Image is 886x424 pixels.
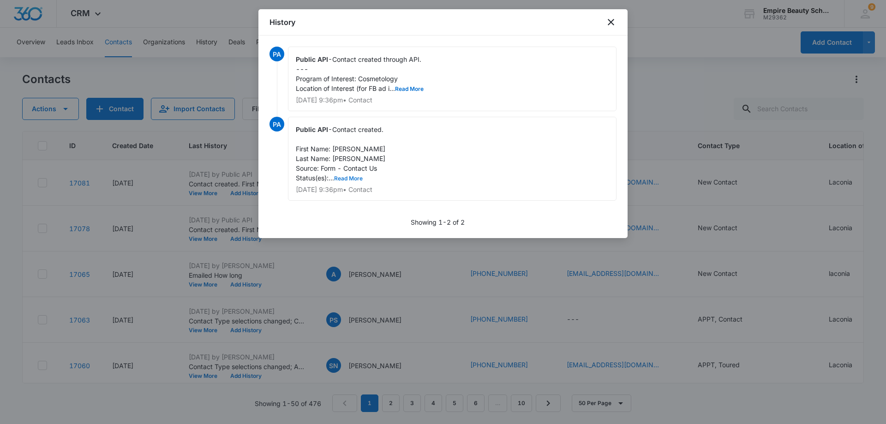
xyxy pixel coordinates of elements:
p: Showing 1-2 of 2 [411,217,465,227]
span: Contact created through API. --- Program of Interest: Cosmetology Location of Interest (for FB ad... [296,55,424,92]
p: [DATE] 9:36pm • Contact [296,97,609,103]
div: - [288,117,617,201]
p: [DATE] 9:36pm • Contact [296,186,609,193]
span: PA [269,47,284,61]
span: Public API [296,125,328,133]
button: Read More [395,86,424,92]
div: - [288,47,617,111]
h1: History [269,17,295,28]
span: Contact created. First Name: [PERSON_NAME] Last Name: [PERSON_NAME] Source: Form - Contact Us Sta... [296,125,385,182]
button: Read More [334,176,363,181]
span: Public API [296,55,328,63]
span: PA [269,117,284,131]
button: close [605,17,617,28]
